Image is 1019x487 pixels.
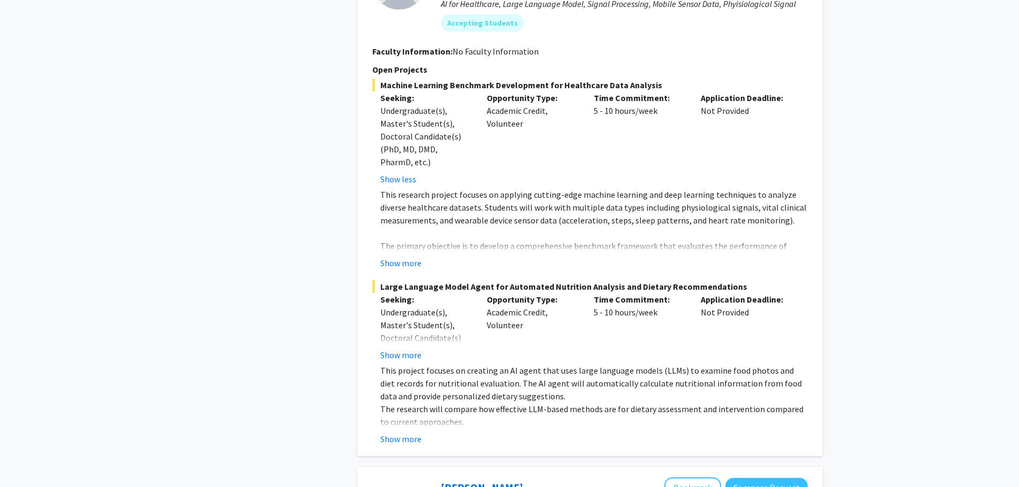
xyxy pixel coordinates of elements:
span: No Faculty Information [453,46,539,57]
button: Show more [380,349,422,361]
button: Show more [380,432,422,445]
span: Large Language Model Agent for Automated Nutrition Analysis and Dietary Recommendations [372,280,808,293]
p: This research project focuses on applying cutting-edge machine learning and deep learning techniq... [380,188,808,227]
iframe: Chat [8,439,45,479]
p: Seeking: [380,91,471,104]
button: Show less [380,173,416,185]
span: Machine Learning Benchmark Development for Healthcare Data Analysis [372,79,808,91]
div: Undergraduate(s), Master's Student(s), Doctoral Candidate(s) (PhD, MD, DMD, PharmD, etc.) [380,104,471,168]
button: Show more [380,257,422,269]
mat-chip: Accepting Students [441,14,524,32]
p: This project focuses on creating an AI agent that uses large language models (LLMs) to examine fo... [380,364,808,403]
b: Faculty Information: [372,46,453,57]
p: Seeking: [380,293,471,306]
div: Not Provided [693,293,800,361]
p: Opportunity Type: [487,293,578,306]
div: Academic Credit, Volunteer [479,293,586,361]
p: The primary objective is to develop a comprehensive benchmark framework that evaluates the perfor... [380,239,808,291]
p: Application Deadline: [701,293,792,306]
p: Application Deadline: [701,91,792,104]
p: Open Projects [372,63,808,76]
p: Opportunity Type: [487,91,578,104]
p: The research will compare how effective LLM-based methods are for dietary assessment and interven... [380,403,808,428]
div: 5 - 10 hours/week [586,91,693,185]
div: 5 - 10 hours/week [586,293,693,361]
p: Time Commitment: [594,91,685,104]
div: Academic Credit, Volunteer [479,91,586,185]
div: Not Provided [693,91,800,185]
div: Undergraduate(s), Master's Student(s), Doctoral Candidate(s) (PhD, MD, DMD, PharmD, etc.) [380,306,471,370]
p: Time Commitment: [594,293,685,306]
